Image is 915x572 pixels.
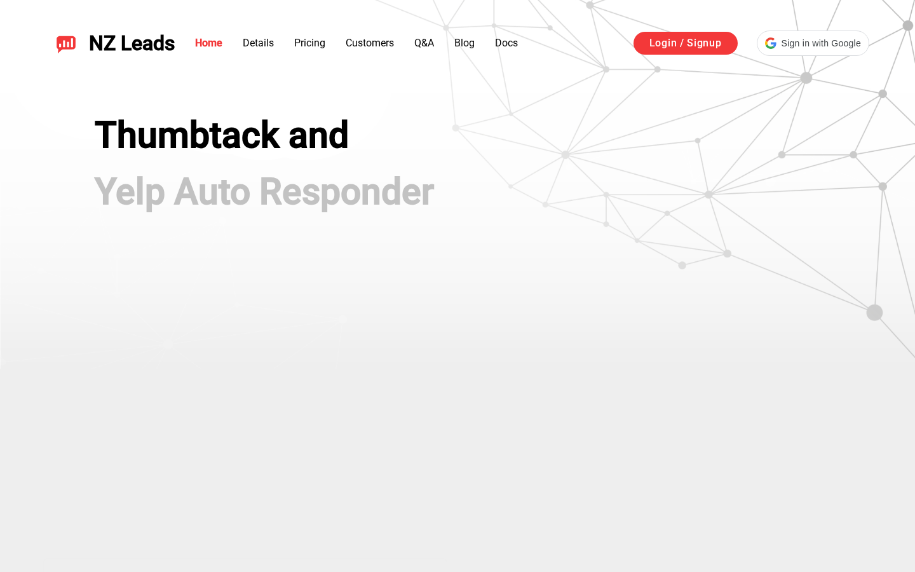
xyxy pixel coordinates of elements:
a: Pricing [294,37,325,49]
a: Home [195,37,222,49]
img: NZ Leads logo [56,33,76,53]
a: Details [243,37,274,49]
a: Q&A [414,37,434,49]
a: Docs [495,37,518,49]
a: Blog [454,37,475,49]
span: Sign in with Google [782,37,861,50]
h1: Yelp Auto Responder [95,171,498,213]
div: Sign in with Google [757,31,869,56]
a: Login / Signup [634,32,738,55]
div: Thumbtack and [95,114,498,156]
span: NZ Leads [89,32,175,55]
a: Customers [346,37,394,49]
